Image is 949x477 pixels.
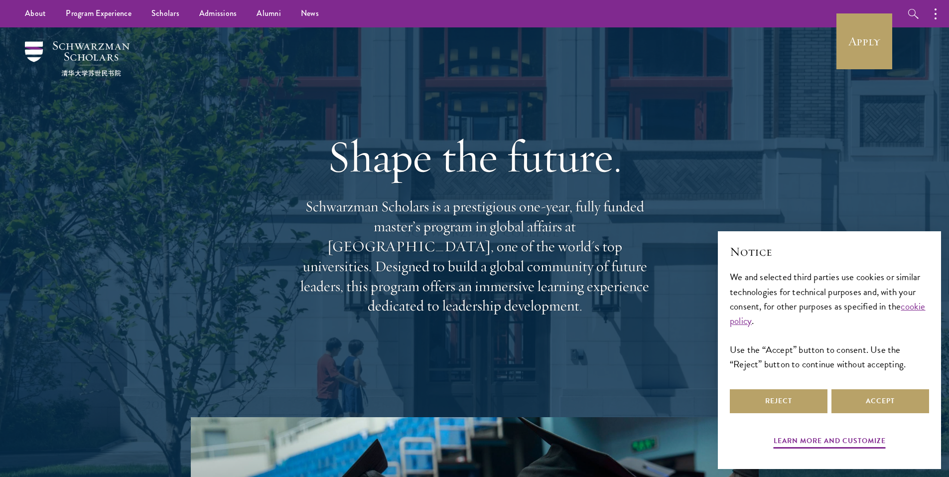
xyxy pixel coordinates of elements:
p: Schwarzman Scholars is a prestigious one-year, fully funded master’s program in global affairs at... [295,197,654,316]
h1: Shape the future. [295,129,654,184]
button: Reject [730,389,827,413]
a: cookie policy [730,299,926,328]
button: Accept [831,389,929,413]
img: Schwarzman Scholars [25,41,130,76]
div: We and selected third parties use cookies or similar technologies for technical purposes and, wit... [730,270,929,371]
h2: Notice [730,243,929,260]
button: Learn more and customize [774,435,886,450]
a: Apply [836,13,892,69]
